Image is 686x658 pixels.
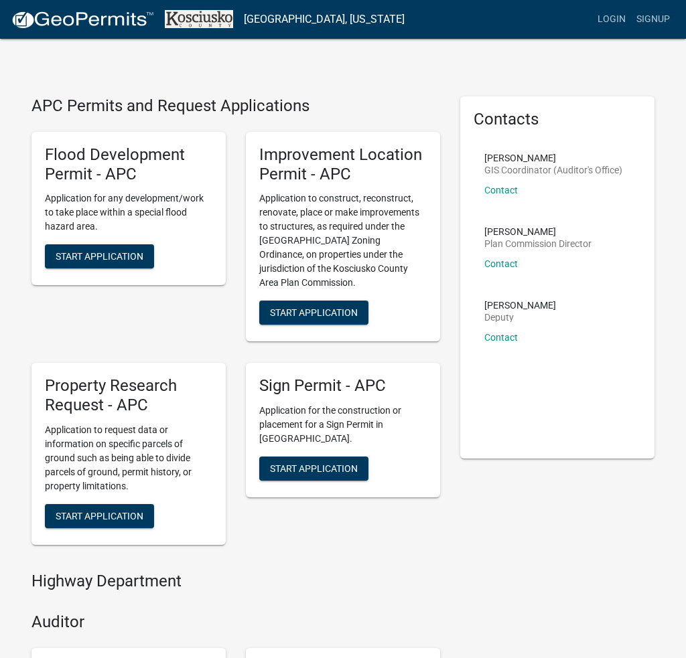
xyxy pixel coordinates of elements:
p: Application to construct, reconstruct, renovate, place or make improvements to structures, as req... [259,191,427,290]
a: Contact [484,258,518,269]
h4: Auditor [31,612,440,632]
p: GIS Coordinator (Auditor's Office) [484,165,622,175]
button: Start Application [259,457,368,481]
p: [PERSON_NAME] [484,153,622,163]
p: Application to request data or information on specific parcels of ground such as being able to di... [45,423,212,493]
a: Contact [484,185,518,195]
button: Start Application [259,301,368,325]
button: Start Application [45,504,154,528]
h5: Property Research Request - APC [45,376,212,415]
span: Start Application [270,463,358,474]
p: [PERSON_NAME] [484,227,592,236]
a: Login [592,7,631,32]
a: Contact [484,332,518,343]
h5: Flood Development Permit - APC [45,145,212,184]
a: [GEOGRAPHIC_DATA], [US_STATE] [244,8,405,31]
img: Kosciusko County, Indiana [165,10,233,28]
a: Signup [631,7,675,32]
h5: Sign Permit - APC [259,376,427,396]
span: Start Application [56,251,143,262]
p: Deputy [484,313,556,322]
p: Application for the construction or placement for a Sign Permit in [GEOGRAPHIC_DATA]. [259,404,427,446]
h5: Improvement Location Permit - APC [259,145,427,184]
button: Start Application [45,244,154,268]
p: [PERSON_NAME] [484,301,556,310]
p: Application for any development/work to take place within a special flood hazard area. [45,191,212,234]
h5: Contacts [474,110,641,129]
p: Plan Commission Director [484,239,592,248]
span: Start Application [56,510,143,521]
h4: Highway Department [31,572,440,591]
span: Start Application [270,307,358,318]
h4: APC Permits and Request Applications [31,96,440,116]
